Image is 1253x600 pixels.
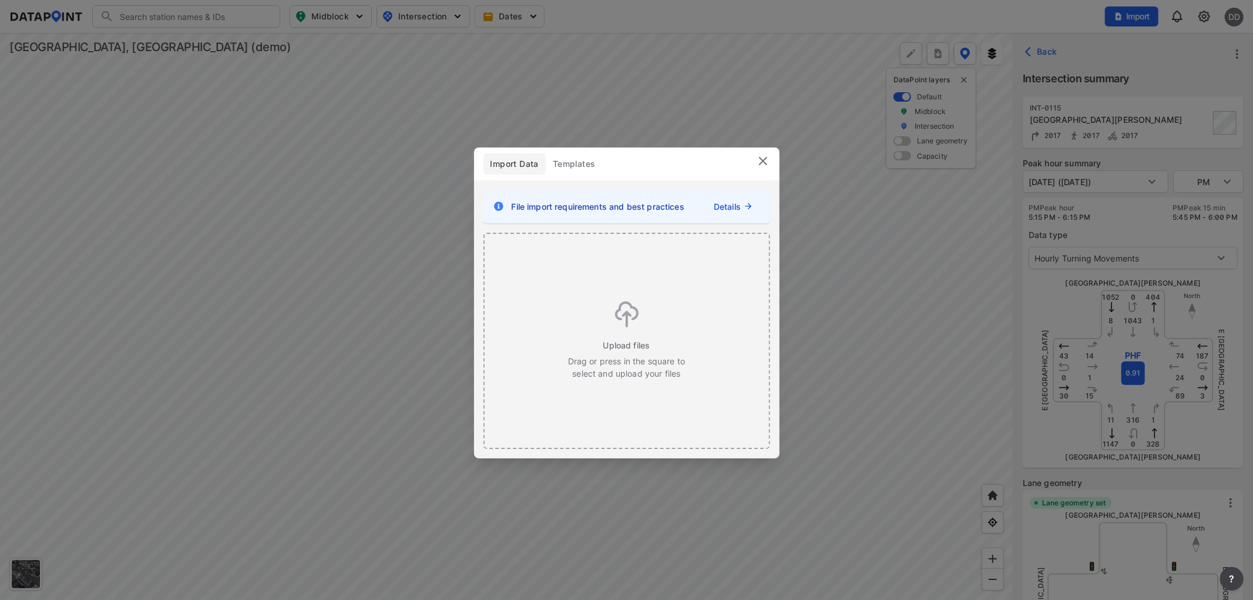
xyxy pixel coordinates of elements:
span: Templates [553,158,596,170]
span: File import requirements and best practices [512,200,684,213]
span: ? [1227,572,1237,586]
p: Drag or press in the square to select and upload your files [567,355,686,380]
span: Import Data [491,158,539,170]
img: gPwVcByDcdB9YAAAAASUVORK5CYII= [615,301,639,327]
img: close.efbf2170.svg [756,154,770,168]
div: full width tabs example [483,153,603,175]
button: more [1220,567,1244,591]
a: Details [714,200,741,213]
span: Upload files [603,339,650,351]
